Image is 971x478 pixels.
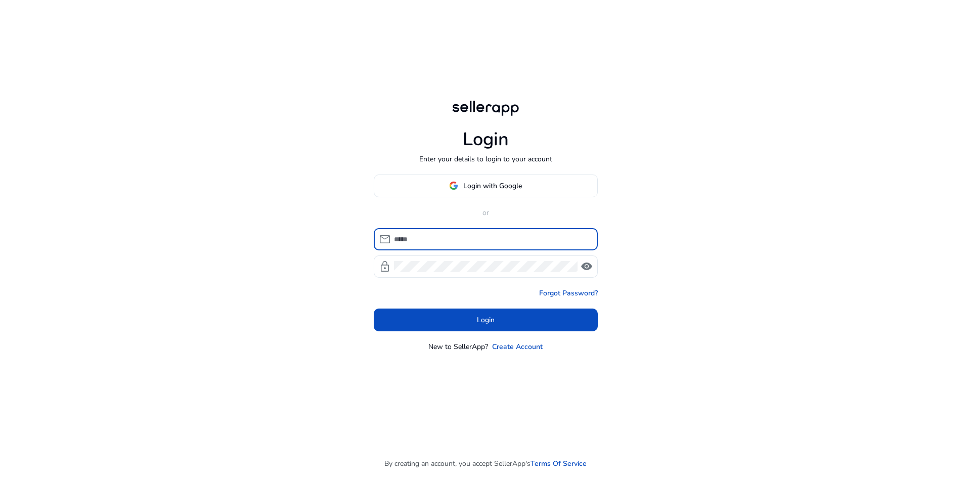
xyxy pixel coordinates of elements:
a: Forgot Password? [539,288,598,298]
span: Login [477,315,495,325]
span: visibility [581,260,593,273]
a: Terms Of Service [531,458,587,469]
img: google-logo.svg [449,181,458,190]
span: Login with Google [463,181,522,191]
p: New to SellerApp? [428,341,488,352]
button: Login [374,309,598,331]
a: Create Account [492,341,543,352]
button: Login with Google [374,175,598,197]
span: lock [379,260,391,273]
span: mail [379,233,391,245]
h1: Login [463,128,509,150]
p: or [374,207,598,218]
p: Enter your details to login to your account [419,154,552,164]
